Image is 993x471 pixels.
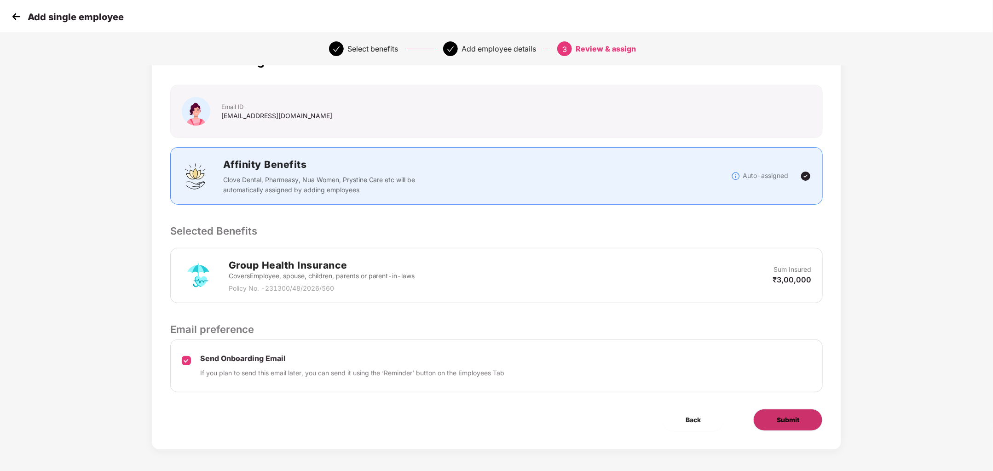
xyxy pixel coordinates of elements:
[447,46,454,53] span: check
[774,264,811,275] p: Sum Insured
[182,162,209,190] img: svg+xml;base64,PHN2ZyBpZD0iQWZmaW5pdHlfQmVuZWZpdHMiIGRhdGEtbmFtZT0iQWZmaW5pdHkgQmVuZWZpdHMiIHhtbG...
[229,271,415,281] p: Covers Employee, spouse, children, parents or parent-in-laws
[800,171,811,182] img: svg+xml;base64,PHN2ZyBpZD0iVGljay0yNHgyNCIgeG1sbnM9Imh0dHA6Ly93d3cudzMub3JnLzIwMDAvc3ZnIiB3aWR0aD...
[333,46,340,53] span: check
[170,223,823,239] p: Selected Benefits
[686,415,701,425] span: Back
[28,11,124,23] p: Add single employee
[777,415,799,425] span: Submit
[170,322,823,337] p: Email preference
[221,103,332,111] div: Email ID
[223,157,554,172] h2: Affinity Benefits
[773,275,811,285] p: ₹3,00,000
[576,41,636,56] div: Review & assign
[562,45,567,54] span: 3
[462,41,536,56] div: Add employee details
[200,354,505,363] p: Send Onboarding Email
[743,171,788,181] p: Auto-assigned
[347,41,398,56] div: Select benefits
[229,283,415,293] p: Policy No. - 231300/48/2026/560
[221,111,332,120] div: [EMAIL_ADDRESS][DOMAIN_NAME]
[9,10,23,23] img: svg+xml;base64,PHN2ZyB4bWxucz0iaHR0cDovL3d3dy53My5vcmcvMjAwMC9zdmciIHdpZHRoPSIzMCIgaGVpZ2h0PSIzMC...
[182,97,210,126] img: icon
[663,409,724,431] button: Back
[731,172,740,181] img: svg+xml;base64,PHN2ZyBpZD0iSW5mb18tXzMyeDMyIiBkYXRhLW5hbWU9IkluZm8gLSAzMngzMiIgeG1sbnM9Imh0dHA6Ly...
[223,175,421,195] p: Clove Dental, Pharmeasy, Nua Women, Prystine Care etc will be automatically assigned by adding em...
[753,409,823,431] button: Submit
[182,259,215,292] img: svg+xml;base64,PHN2ZyB4bWxucz0iaHR0cDovL3d3dy53My5vcmcvMjAwMC9zdmciIHdpZHRoPSI3MiIgaGVpZ2h0PSI3Mi...
[229,258,415,273] h2: Group Health Insurance
[200,368,505,378] p: If you plan to send this email later, you can send it using the ‘Reminder’ button on the Employee...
